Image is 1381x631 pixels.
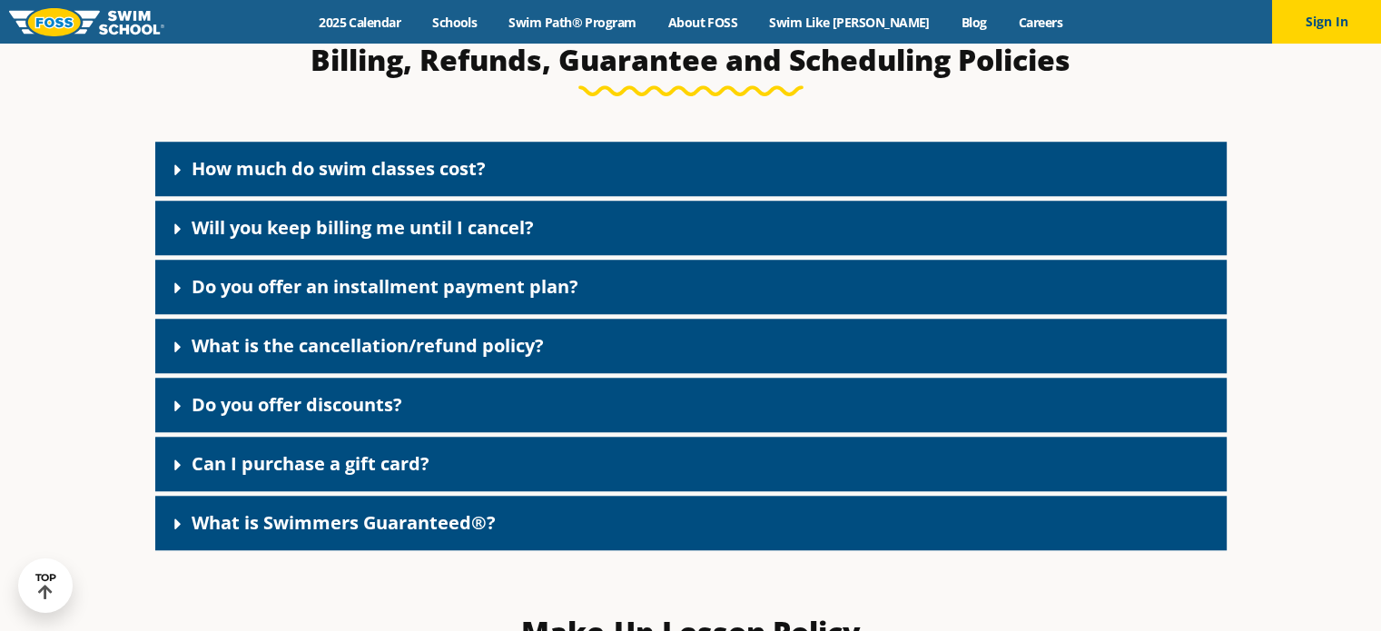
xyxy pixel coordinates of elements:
a: Swim Path® Program [493,14,652,31]
div: Will you keep billing me until I cancel? [155,201,1227,255]
a: What is Swimmers Guaranteed®? [192,510,496,535]
a: Swim Like [PERSON_NAME] [754,14,946,31]
a: Will you keep billing me until I cancel? [192,215,534,240]
div: How much do swim classes cost? [155,142,1227,196]
h3: Billing, Refunds, Guarantee and Scheduling Policies [262,42,1120,78]
div: What is the cancellation/refund policy? [155,319,1227,373]
div: Can I purchase a gift card? [155,437,1227,491]
a: Blog [945,14,1002,31]
div: What is Swimmers Guaranteed®? [155,496,1227,550]
img: FOSS Swim School Logo [9,8,164,36]
a: Do you offer discounts? [192,392,402,417]
a: What is the cancellation/refund policy? [192,333,544,358]
a: About FOSS [652,14,754,31]
a: Do you offer an installment payment plan? [192,274,578,299]
a: Schools [417,14,493,31]
div: Do you offer an installment payment plan? [155,260,1227,314]
a: Can I purchase a gift card? [192,451,429,476]
a: Careers [1002,14,1078,31]
a: How much do swim classes cost? [192,156,486,181]
a: 2025 Calendar [303,14,417,31]
div: TOP [35,572,56,600]
div: Do you offer discounts? [155,378,1227,432]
